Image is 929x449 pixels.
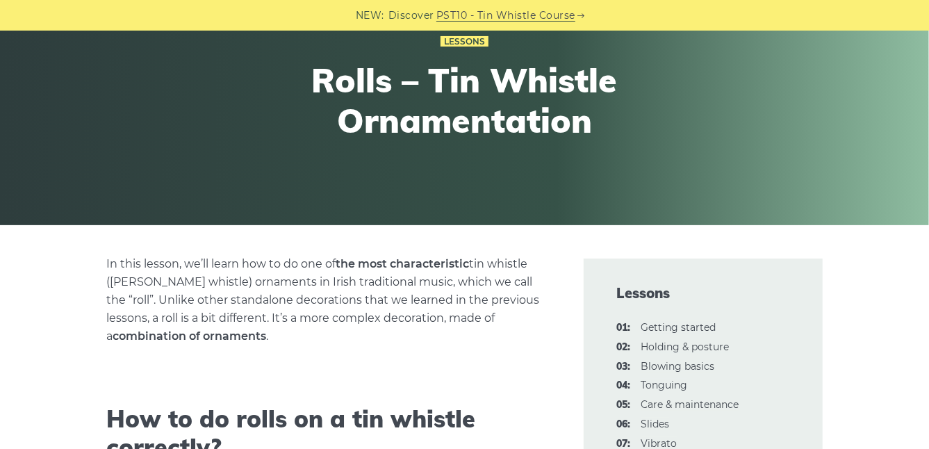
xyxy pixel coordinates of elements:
span: 04: [617,377,631,394]
span: 06: [617,416,631,433]
a: 05:Care & maintenance [641,398,739,411]
h1: Rolls – Tin Whistle Ornamentation [209,60,721,140]
a: PST10 - Tin Whistle Course [436,8,575,24]
a: 03:Blowing basics [641,360,715,373]
strong: combination of ornaments [113,329,267,343]
span: Discover [388,8,434,24]
a: Lessons [441,36,488,47]
strong: the most characteristic [336,257,470,270]
span: 01: [617,320,631,336]
a: 06:Slides [641,418,670,430]
span: Lessons [617,284,789,303]
span: NEW: [356,8,384,24]
a: 01:Getting started [641,321,716,334]
span: 02: [617,339,631,356]
a: 02:Holding & posture [641,341,730,353]
span: 03: [617,359,631,375]
a: 04:Tonguing [641,379,688,391]
p: In this lesson, we’ll learn how to do one of tin whistle ([PERSON_NAME] whistle) ornaments in Iri... [107,255,550,345]
span: 05: [617,397,631,414]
